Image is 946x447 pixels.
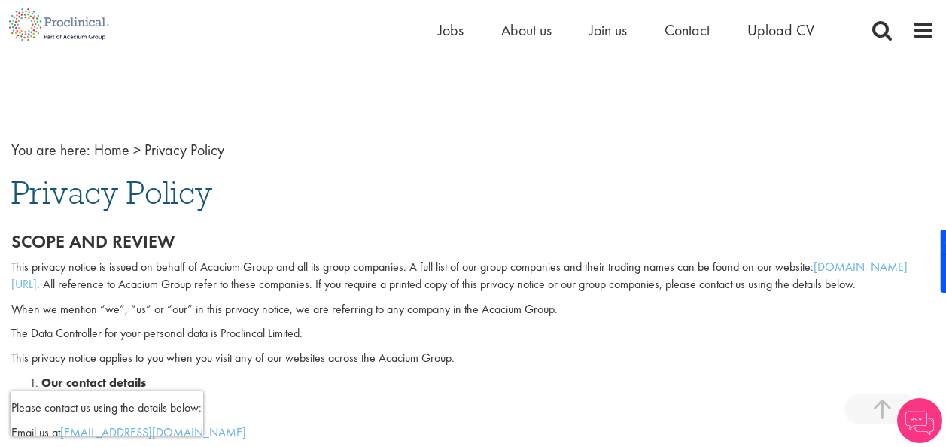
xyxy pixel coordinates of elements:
[11,172,212,213] span: Privacy Policy
[11,391,203,436] iframe: reCAPTCHA
[665,20,710,40] a: Contact
[11,400,935,417] p: Please contact us using the details below:
[589,20,627,40] a: Join us
[133,140,141,160] span: >
[501,20,552,40] a: About us
[11,259,935,293] p: This privacy notice is issued on behalf of Acacium Group and all its group companies. A full list...
[11,424,935,442] p: Email us at
[897,398,942,443] img: Chatbot
[11,350,935,367] p: This privacy notice applies to you when you visit any of our websites across the Acacium Group.
[11,232,935,251] h2: Scope and review
[94,140,129,160] a: breadcrumb link
[41,375,146,391] strong: Our contact details
[11,259,908,292] a: [DOMAIN_NAME][URL]
[747,20,814,40] a: Upload CV
[60,424,246,440] a: [EMAIL_ADDRESS][DOMAIN_NAME]
[438,20,464,40] a: Jobs
[11,140,90,160] span: You are here:
[144,140,224,160] span: Privacy Policy
[11,301,935,318] p: When we mention “we”, “us” or “our” in this privacy notice, we are referring to any company in th...
[11,325,935,342] p: The Data Controller for your personal data is Proclincal Limited.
